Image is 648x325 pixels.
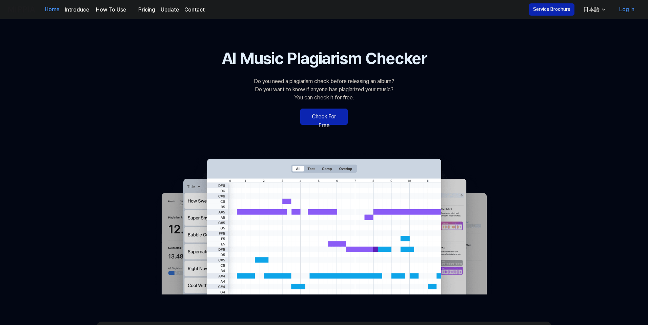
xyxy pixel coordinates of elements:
[161,6,179,14] a: Update
[254,77,394,102] div: Do you need a plagiarism check before releasing an album? Do you want to know if anyone has plagi...
[65,6,89,14] a: Introduce
[300,109,348,125] a: Check For Free
[95,6,133,14] button: How To Use
[148,152,500,294] img: main Image
[184,6,205,14] a: Contact
[222,46,427,71] h1: AI Music Plagiarism Checker
[582,5,601,14] div: 日本語
[529,3,574,16] button: Service Brochure
[127,7,133,13] img: down
[138,6,155,14] a: Pricing
[578,3,610,16] button: 日本語
[45,0,59,19] a: Home
[95,6,127,14] div: How To Use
